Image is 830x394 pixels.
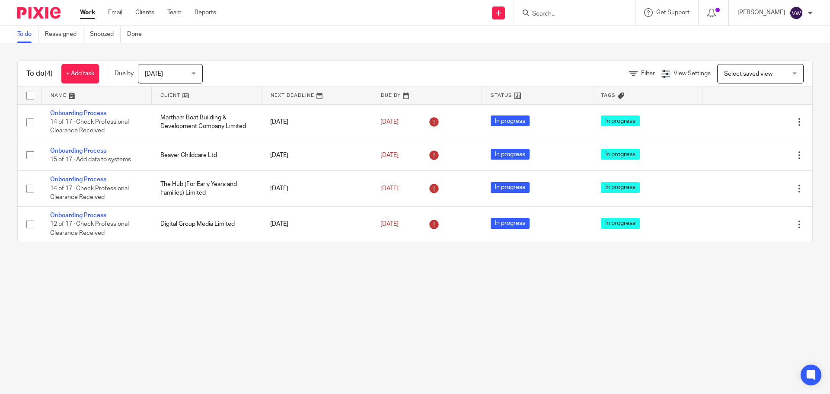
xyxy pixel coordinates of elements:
[50,119,129,134] span: 14 of 17 · Check Professional Clearance Received
[531,10,609,18] input: Search
[152,171,262,206] td: The Hub (For Early Years and Families) Limited
[601,182,640,193] span: In progress
[656,10,690,16] span: Get Support
[601,218,640,229] span: In progress
[50,221,129,236] span: 12 of 17 · Check Professional Clearance Received
[789,6,803,20] img: svg%3E
[145,71,163,77] span: [DATE]
[50,186,129,201] span: 14 of 17 · Check Professional Clearance Received
[167,8,182,17] a: Team
[195,8,216,17] a: Reports
[90,26,121,43] a: Snoozed
[45,70,53,77] span: (4)
[50,176,106,183] a: Onboarding Process
[601,149,640,160] span: In progress
[115,69,134,78] p: Due by
[262,140,372,170] td: [DATE]
[262,206,372,242] td: [DATE]
[135,8,154,17] a: Clients
[80,8,95,17] a: Work
[601,115,640,126] span: In progress
[380,221,399,227] span: [DATE]
[127,26,148,43] a: Done
[152,206,262,242] td: Digital Group Media Limited
[491,218,530,229] span: In progress
[50,148,106,154] a: Onboarding Process
[26,69,53,78] h1: To do
[491,182,530,193] span: In progress
[601,93,616,98] span: Tags
[17,26,38,43] a: To do
[61,64,99,83] a: + Add task
[108,8,122,17] a: Email
[50,157,131,163] span: 15 of 17 · Add data to systems
[50,110,106,116] a: Onboarding Process
[380,186,399,192] span: [DATE]
[491,149,530,160] span: In progress
[491,115,530,126] span: In progress
[641,70,655,77] span: Filter
[45,26,83,43] a: Reassigned
[262,104,372,140] td: [DATE]
[262,171,372,206] td: [DATE]
[152,140,262,170] td: Beaver Childcare Ltd
[17,7,61,19] img: Pixie
[737,8,785,17] p: [PERSON_NAME]
[152,104,262,140] td: Martham Boat Building & Development Company Limited
[674,70,711,77] span: View Settings
[724,71,773,77] span: Select saved view
[380,119,399,125] span: [DATE]
[380,152,399,158] span: [DATE]
[50,212,106,218] a: Onboarding Process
